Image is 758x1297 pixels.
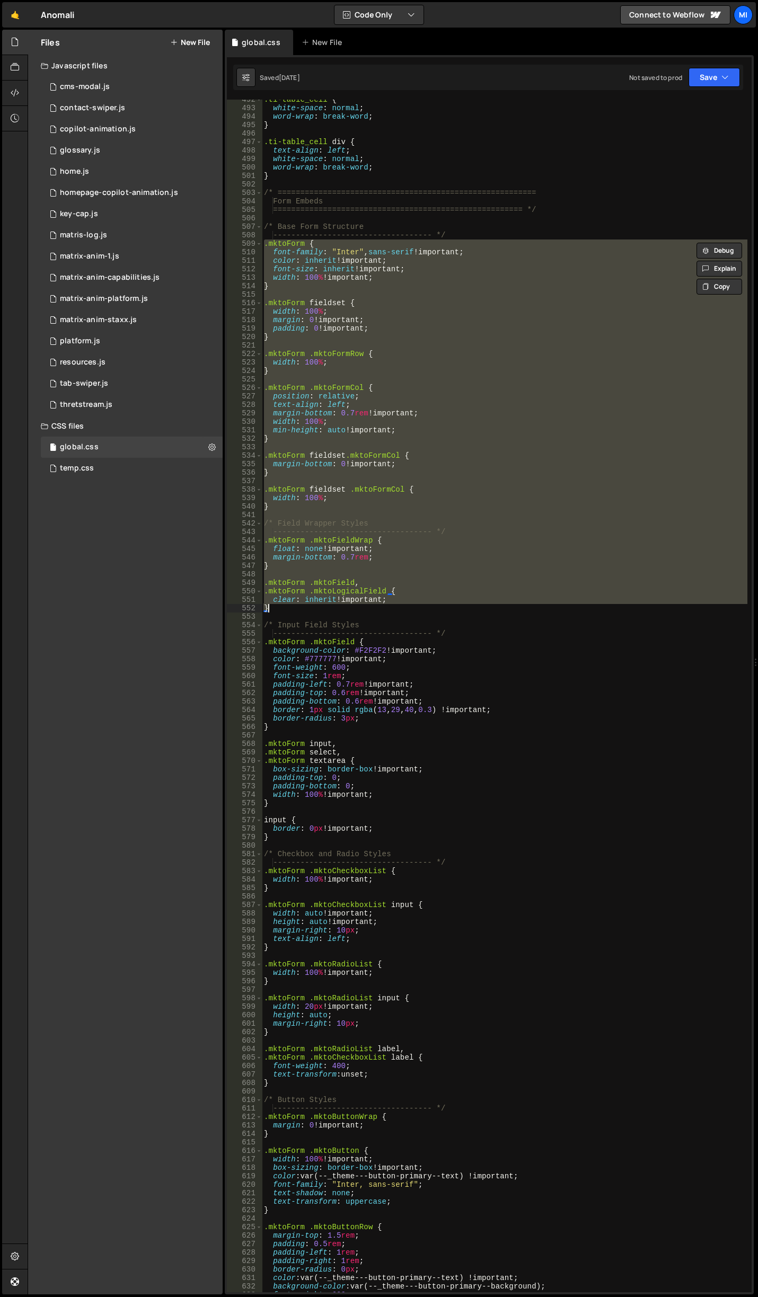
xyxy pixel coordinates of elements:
div: 613 [227,1121,262,1130]
div: 534 [227,451,262,460]
div: matris-log.js [60,230,107,240]
div: Saved [260,73,300,82]
div: 15093/44951.js [41,182,223,203]
div: 15093/44927.js [41,119,223,140]
div: glossary.js [60,146,100,155]
button: Save [689,68,740,87]
div: 578 [227,824,262,833]
div: 557 [227,646,262,655]
div: 493 [227,104,262,112]
div: 498 [227,146,262,155]
div: 576 [227,807,262,816]
div: 566 [227,723,262,731]
div: 607 [227,1070,262,1079]
div: 623 [227,1206,262,1214]
div: thretstream.js [60,400,112,410]
a: Connect to Webflow [620,5,730,24]
div: 500 [227,163,262,172]
div: 517 [227,307,262,316]
div: 596 [227,977,262,985]
div: 526 [227,384,262,392]
div: 527 [227,392,262,401]
div: cms-modal.js [60,82,110,92]
div: 521 [227,341,262,350]
div: 614 [227,1130,262,1138]
div: 492 [227,95,262,104]
div: 15093/44468.js [41,246,223,267]
div: 618 [227,1163,262,1172]
div: 569 [227,748,262,757]
div: 15093/41680.css [41,458,223,479]
div: 602 [227,1028,262,1036]
div: 573 [227,782,262,790]
div: 553 [227,612,262,621]
div: 538 [227,485,262,494]
div: CSS files [28,415,223,437]
div: 556 [227,638,262,646]
div: 570 [227,757,262,765]
div: 543 [227,528,262,536]
div: 621 [227,1189,262,1197]
h2: Files [41,37,60,48]
div: 509 [227,239,262,248]
div: 505 [227,206,262,214]
a: Mi [734,5,753,24]
div: [DATE] [279,73,300,82]
div: 627 [227,1240,262,1248]
button: New File [170,38,210,47]
div: contact-swiper.js [60,103,125,113]
div: 564 [227,706,262,714]
div: 628 [227,1248,262,1257]
div: homepage-copilot-animation.js [60,188,178,198]
div: key-cap.js [60,209,98,219]
button: Copy [697,279,742,295]
div: 15093/42609.js [41,76,223,97]
div: global.css [242,37,280,48]
div: tab-swiper.js [60,379,108,388]
div: 519 [227,324,262,333]
div: 545 [227,545,262,553]
div: 586 [227,892,262,901]
div: 572 [227,774,262,782]
div: 592 [227,943,262,952]
div: 617 [227,1155,262,1163]
div: 15093/44053.js [41,373,223,394]
div: 520 [227,333,262,341]
div: 589 [227,918,262,926]
div: 603 [227,1036,262,1045]
div: matrix-anim-capabilities.js [60,273,160,282]
div: 529 [227,409,262,417]
div: 575 [227,799,262,807]
div: 497 [227,138,262,146]
div: 585 [227,884,262,892]
div: 533 [227,443,262,451]
div: 531 [227,426,262,434]
div: 577 [227,816,262,824]
button: Debug [697,243,742,259]
div: 599 [227,1002,262,1011]
div: global.css [60,442,99,452]
div: 507 [227,223,262,231]
div: 574 [227,790,262,799]
div: 532 [227,434,262,443]
div: 15093/45360.js [41,97,223,119]
div: 600 [227,1011,262,1019]
div: 547 [227,562,262,570]
div: 609 [227,1087,262,1096]
div: 499 [227,155,262,163]
div: 503 [227,189,262,197]
div: 561 [227,680,262,689]
div: 506 [227,214,262,223]
div: 512 [227,265,262,273]
div: 555 [227,629,262,638]
div: 513 [227,273,262,282]
div: 548 [227,570,262,579]
div: 612 [227,1113,262,1121]
div: 580 [227,841,262,850]
div: 563 [227,697,262,706]
div: 528 [227,401,262,409]
div: Javascript files [28,55,223,76]
div: 541 [227,511,262,519]
div: 601 [227,1019,262,1028]
div: 619 [227,1172,262,1180]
